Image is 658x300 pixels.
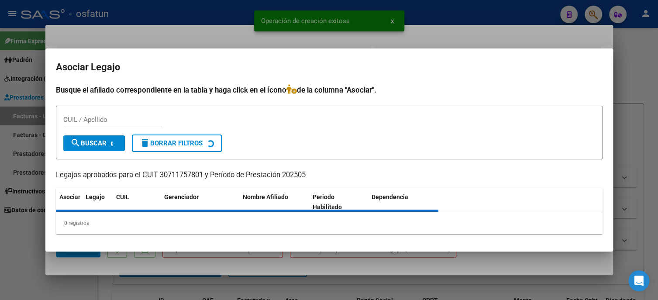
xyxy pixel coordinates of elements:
datatable-header-cell: Gerenciador [161,188,239,217]
div: Open Intercom Messenger [628,270,649,291]
span: Legajo [86,193,105,200]
datatable-header-cell: Nombre Afiliado [239,188,310,217]
mat-icon: search [70,138,81,148]
datatable-header-cell: Periodo Habilitado [309,188,368,217]
mat-icon: delete [140,138,150,148]
button: Buscar [63,135,125,151]
span: Gerenciador [164,193,199,200]
span: Borrar Filtros [140,139,203,147]
p: Legajos aprobados para el CUIT 30711757801 y Período de Prestación 202505 [56,170,603,181]
span: Asociar [59,193,80,200]
datatable-header-cell: CUIL [113,188,161,217]
span: Periodo Habilitado [313,193,342,210]
h4: Busque el afiliado correspondiente en la tabla y haga click en el ícono de la columna "Asociar". [56,84,603,96]
datatable-header-cell: Dependencia [368,188,438,217]
span: Dependencia [372,193,408,200]
span: CUIL [116,193,129,200]
h2: Asociar Legajo [56,59,603,76]
span: Buscar [70,139,107,147]
datatable-header-cell: Asociar [56,188,82,217]
div: 0 registros [56,212,603,234]
span: Nombre Afiliado [243,193,288,200]
datatable-header-cell: Legajo [82,188,113,217]
button: Borrar Filtros [132,134,222,152]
